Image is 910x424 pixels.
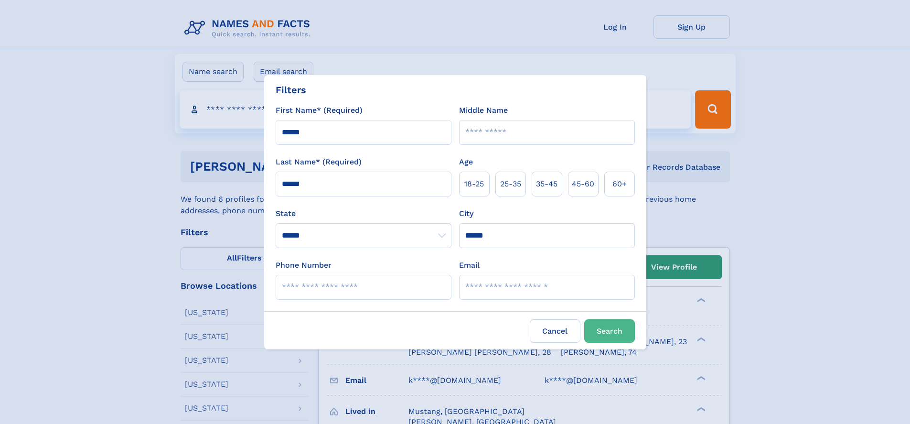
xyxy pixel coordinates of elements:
span: 60+ [612,178,627,190]
div: Filters [276,83,306,97]
label: First Name* (Required) [276,105,363,116]
label: Last Name* (Required) [276,156,362,168]
label: Middle Name [459,105,508,116]
label: Email [459,260,480,271]
span: 35‑45 [536,178,557,190]
label: City [459,208,473,219]
span: 25‑35 [500,178,521,190]
label: Age [459,156,473,168]
label: Cancel [530,319,580,343]
label: State [276,208,451,219]
label: Phone Number [276,260,332,271]
span: 18‑25 [464,178,484,190]
span: 45‑60 [572,178,594,190]
button: Search [584,319,635,343]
